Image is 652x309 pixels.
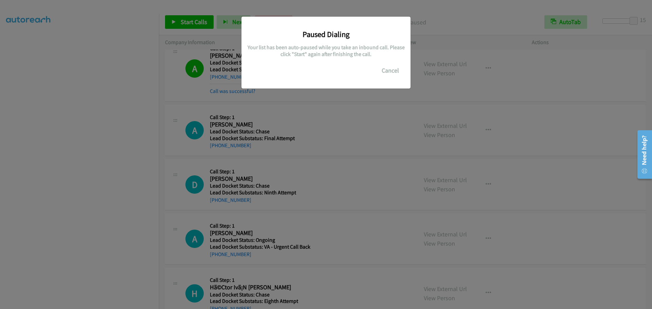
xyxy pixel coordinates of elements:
h3: Paused Dialing [247,30,405,39]
button: Cancel [375,64,405,77]
h5: Your list has been auto-paused while you take an inbound call. Please click "Start" again after f... [247,44,405,57]
iframe: Resource Center [632,128,652,181]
